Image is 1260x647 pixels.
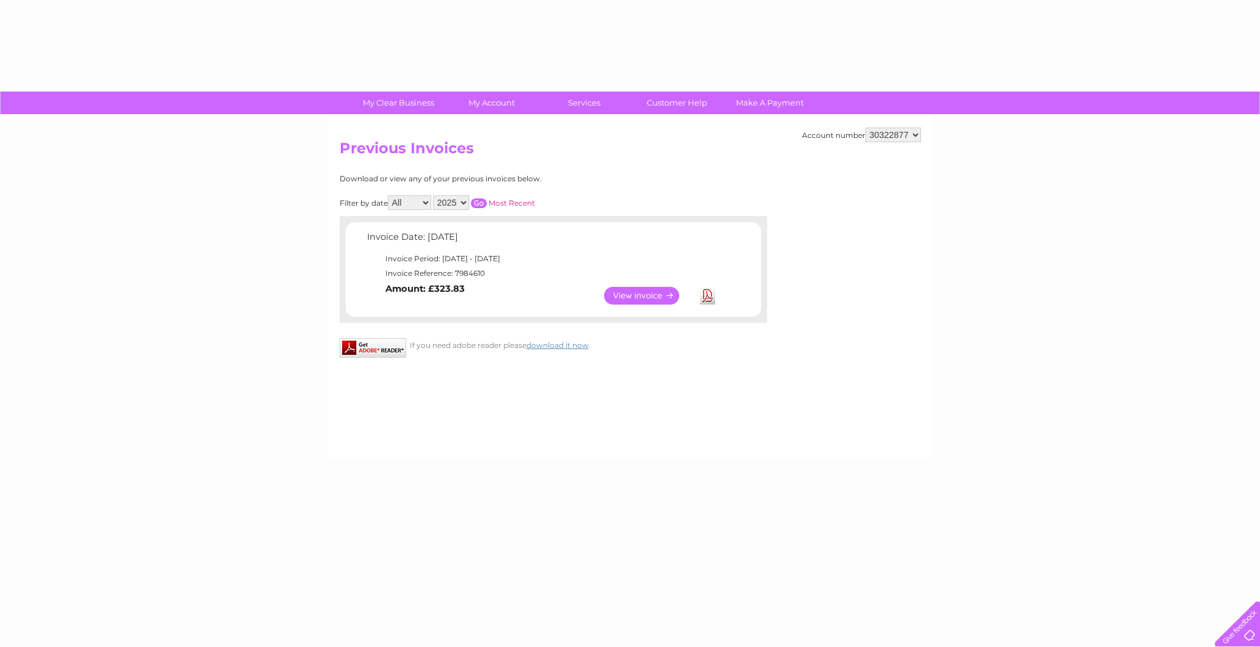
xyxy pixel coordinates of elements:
[489,198,535,208] a: Most Recent
[340,338,767,350] div: If you need adobe reader please .
[348,92,449,114] a: My Clear Business
[627,92,727,114] a: Customer Help
[340,140,921,163] h2: Previous Invoices
[340,195,660,210] div: Filter by date
[534,92,635,114] a: Services
[526,341,589,350] a: download it now
[364,251,721,266] td: Invoice Period: [DATE] - [DATE]
[364,229,721,251] td: Invoice Date: [DATE]
[700,287,715,305] a: Download
[441,92,542,114] a: My Account
[364,266,721,281] td: Invoice Reference: 7984610
[802,128,921,142] div: Account number
[604,287,694,305] a: View
[385,283,465,294] b: Amount: £323.83
[340,175,660,183] div: Download or view any of your previous invoices below.
[719,92,820,114] a: Make A Payment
